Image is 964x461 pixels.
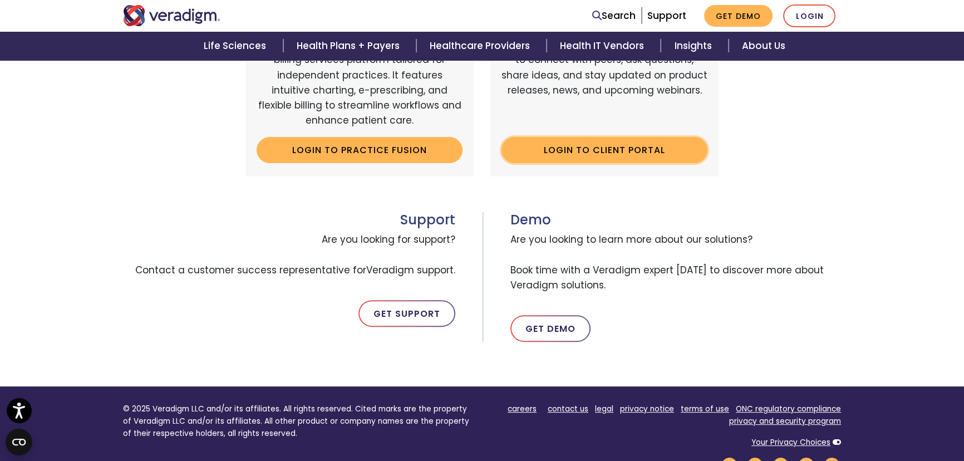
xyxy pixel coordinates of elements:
a: Search [592,8,636,23]
a: Get Demo [704,5,773,27]
a: Healthcare Providers [416,32,547,60]
a: Health IT Vendors [547,32,661,60]
a: contact us [548,404,588,414]
a: ONC regulatory compliance [736,404,841,414]
span: Are you looking for support? Contact a customer success representative for [123,228,455,282]
img: Veradigm logo [123,5,220,26]
a: careers [508,404,537,414]
a: Health Plans + Payers [283,32,416,60]
a: Login to Client Portal [501,137,707,163]
a: Login [783,4,835,27]
a: Support [647,9,686,22]
span: Veradigm support. [366,263,455,277]
h3: Demo [510,212,841,228]
a: Insights [661,32,728,60]
a: terms of use [681,404,729,414]
a: Life Sciences [190,32,283,60]
h3: Support [123,212,455,228]
p: © 2025 Veradigm LLC and/or its affiliates. All rights reserved. Cited marks are the property of V... [123,403,474,439]
a: About Us [729,32,799,60]
span: Are you looking to learn more about our solutions? Book time with a Veradigm expert [DATE] to dis... [510,228,841,297]
p: An online portal for Veradigm customers to connect with peers, ask questions, share ideas, and st... [501,37,707,128]
a: Login to Practice Fusion [257,137,463,163]
a: legal [595,404,613,414]
iframe: Drift Chat Widget [750,381,951,448]
p: A cloud-based, easy-to-use EHR and billing services platform tailored for independent practices. ... [257,37,463,128]
a: privacy notice [620,404,674,414]
a: privacy and security program [729,416,841,426]
a: Get Support [358,300,455,327]
button: Open CMP widget [6,429,32,455]
a: Get Demo [510,315,591,342]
